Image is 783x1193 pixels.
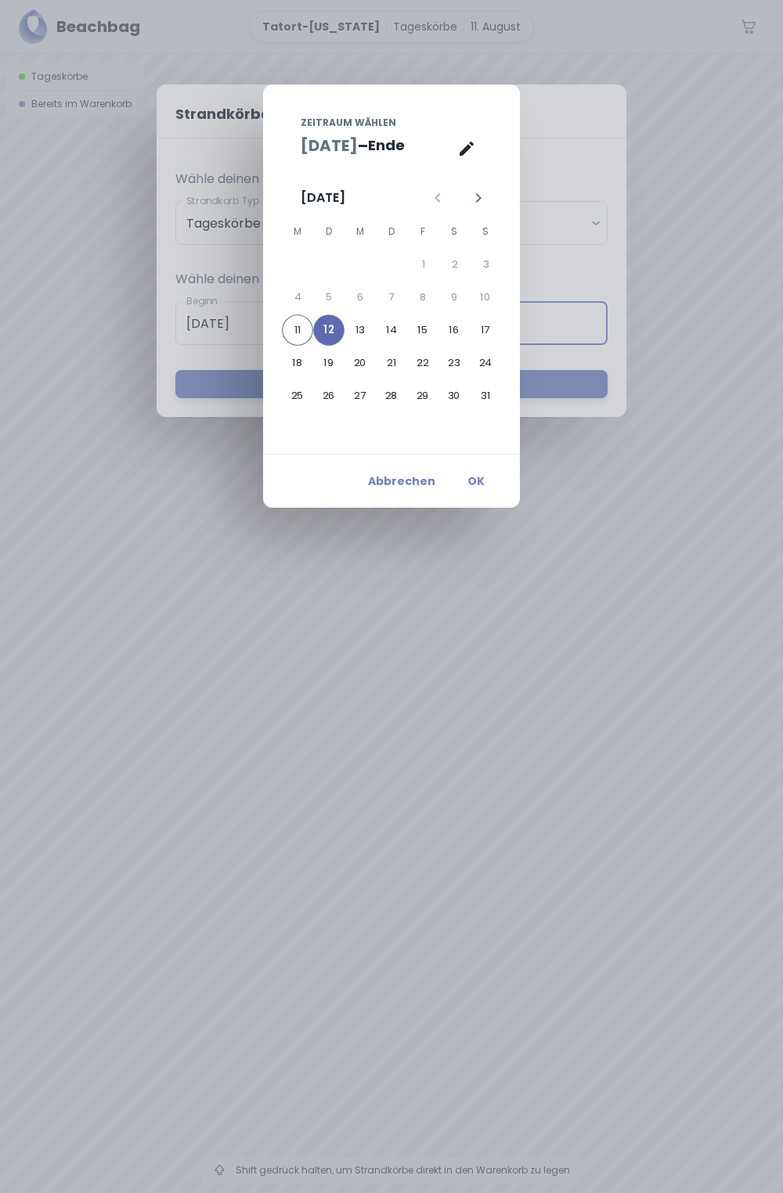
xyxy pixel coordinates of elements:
button: 26 [313,380,345,411]
button: 23 [438,347,470,379]
button: 27 [345,380,376,411]
button: 29 [407,380,438,411]
button: 30 [438,380,470,411]
button: 31 [470,380,501,411]
button: 19 [313,347,345,379]
button: 22 [407,347,438,379]
button: 25 [282,380,313,411]
button: 21 [376,347,407,379]
button: 28 [376,380,407,411]
button: 14 [376,314,407,346]
button: 18 [282,347,313,379]
button: 20 [345,347,376,379]
button: Ende [368,134,405,157]
button: 12 [313,314,345,346]
button: 15 [407,314,438,346]
button: 13 [345,314,376,346]
button: Abbrechen [362,467,442,495]
span: Ende [368,135,405,156]
span: Dienstag [315,216,343,247]
button: 17 [470,314,501,346]
span: Samstag [440,216,468,247]
div: [DATE] [301,189,345,207]
span: Sonntag [471,216,500,247]
span: Zeitraum wählen [301,116,396,130]
button: 16 [438,314,470,346]
button: [DATE] [301,134,358,157]
span: Freitag [409,216,437,247]
h5: – [358,134,368,157]
span: Montag [283,216,312,247]
button: 24 [470,347,501,379]
span: Donnerstag [377,216,406,247]
button: Nächster Monat [465,185,492,211]
button: 11 [282,314,313,346]
button: Kalenderansicht ist geöffnet, zur Texteingabeansicht wechseln [451,133,482,164]
span: Mittwoch [346,216,374,247]
button: OK [451,467,501,495]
